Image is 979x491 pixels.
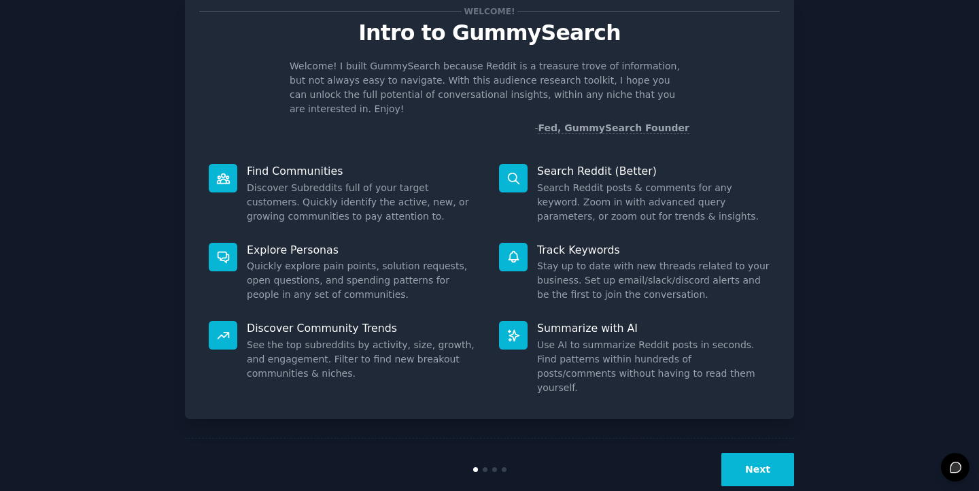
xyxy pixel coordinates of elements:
dd: See the top subreddits by activity, size, growth, and engagement. Filter to find new breakout com... [247,338,480,381]
div: - [534,121,689,135]
p: Summarize with AI [537,321,770,335]
p: Discover Community Trends [247,321,480,335]
button: Next [721,453,794,486]
dd: Stay up to date with new threads related to your business. Set up email/slack/discord alerts and ... [537,259,770,302]
p: Welcome! I built GummySearch because Reddit is a treasure trove of information, but not always ea... [290,59,689,116]
p: Search Reddit (Better) [537,164,770,178]
p: Explore Personas [247,243,480,257]
dd: Discover Subreddits full of your target customers. Quickly identify the active, new, or growing c... [247,181,480,224]
p: Intro to GummySearch [199,21,780,45]
p: Track Keywords [537,243,770,257]
dd: Quickly explore pain points, solution requests, open questions, and spending patterns for people ... [247,259,480,302]
dd: Search Reddit posts & comments for any keyword. Zoom in with advanced query parameters, or zoom o... [537,181,770,224]
dd: Use AI to summarize Reddit posts in seconds. Find patterns within hundreds of posts/comments with... [537,338,770,395]
a: Fed, GummySearch Founder [538,122,689,134]
span: Welcome! [462,4,517,18]
p: Find Communities [247,164,480,178]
